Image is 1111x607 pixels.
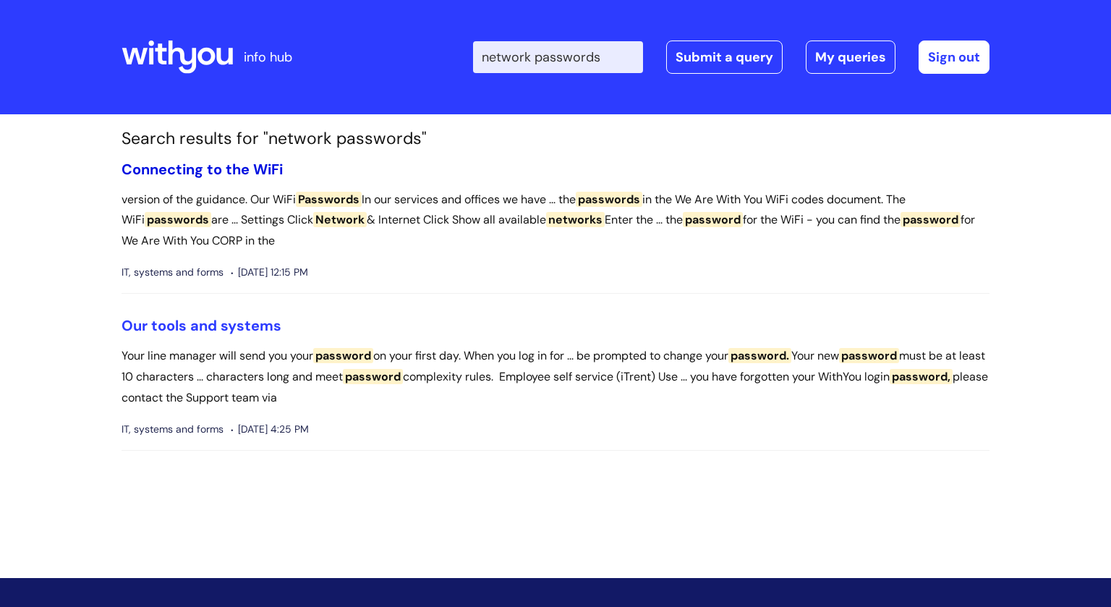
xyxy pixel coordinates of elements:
[343,369,403,384] span: password
[576,192,642,207] span: passwords
[231,420,309,438] span: [DATE] 4:25 PM
[806,41,895,74] a: My queries
[231,263,308,281] span: [DATE] 12:15 PM
[122,160,283,179] a: Connecting to the WiFi
[728,348,791,363] span: password.
[683,212,743,227] span: password
[890,369,953,384] span: password,
[244,46,292,69] p: info hub
[546,212,605,227] span: networks
[901,212,961,227] span: password
[122,190,989,252] p: version of the guidance. Our WiFi In our services and offices we have ... the in the We Are With ...
[473,41,989,74] div: | -
[313,348,373,363] span: password
[473,41,643,73] input: Search
[122,129,989,149] h1: Search results for "network passwords"
[296,192,362,207] span: Passwords
[839,348,899,363] span: password
[145,212,211,227] span: passwords
[666,41,783,74] a: Submit a query
[122,316,281,335] a: Our tools and systems
[122,263,224,281] span: IT, systems and forms
[122,346,989,408] p: Your line manager will send you your on your first day. When you log in for ... be prompted to ch...
[919,41,989,74] a: Sign out
[122,420,224,438] span: IT, systems and forms
[313,212,367,227] span: Network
